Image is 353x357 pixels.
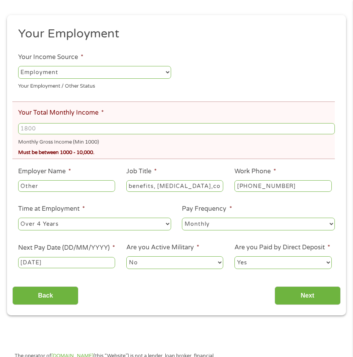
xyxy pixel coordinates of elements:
[126,244,199,252] label: Are you Active Military
[18,109,104,117] label: Your Total Monthly Income
[18,53,83,61] label: Your Income Source
[275,286,341,305] input: Next
[234,244,330,252] label: Are you Paid by Direct Deposit
[234,168,276,176] label: Work Phone
[18,168,71,176] label: Employer Name
[18,257,115,269] input: ---Click Here for Calendar ---
[18,123,335,135] input: 1800
[18,205,85,213] label: Time at Employment
[126,168,157,176] label: Job Title
[182,205,232,213] label: Pay Frequency
[234,180,331,192] input: (231) 754-4010
[12,286,78,305] input: Back
[126,180,223,192] input: Cashier
[18,26,329,42] h2: Your Employment
[18,180,115,192] input: Walmart
[18,146,335,157] div: Must be between 1000 - 10,000.
[18,80,171,90] div: Your Employment / Other Status
[18,244,115,252] label: Next Pay Date (DD/MM/YYYY)
[18,136,335,146] div: Monthly Gross Income (Min 1000)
